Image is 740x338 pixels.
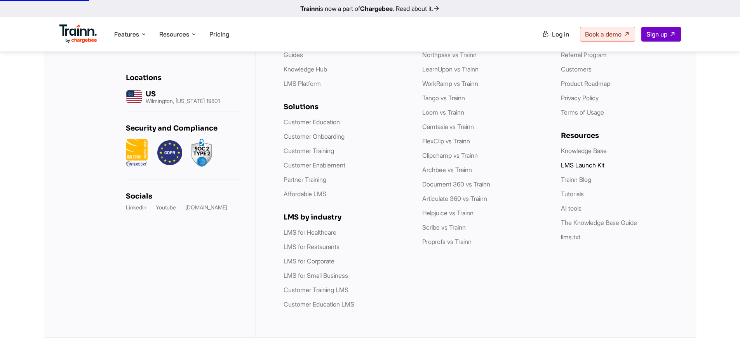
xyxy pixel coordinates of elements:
a: Proprofs vs Trainn [422,238,472,246]
img: GDPR.png [157,139,182,167]
a: Document 360 vs Trainn [422,180,490,188]
span: Resources [159,30,189,38]
a: Camtasia vs Trainn [422,123,474,131]
a: Tango vs Trainn [422,94,465,102]
img: Trainn Logo [59,24,98,43]
a: Archbee vs Trainn [422,166,472,174]
a: Book a demo [580,27,635,42]
h6: Security and Compliance [126,124,242,132]
h6: LMS by industry [284,213,407,221]
a: Privacy Policy [561,94,599,102]
a: Knowledge Base [561,147,607,155]
a: LearnUpon vs Trainn [422,65,479,73]
a: Northpass vs Trainn [422,51,477,59]
a: LMS Platform [284,80,321,87]
a: Partner Training [284,176,326,183]
a: [DOMAIN_NAME] [185,204,227,211]
a: Customer Education [284,118,340,126]
a: Helpjuice vs Trainn [422,209,474,217]
a: The Knowledge Base Guide [561,219,637,226]
a: Product Roadmap [561,80,610,87]
a: Customer Onboarding [284,132,345,140]
a: Clipchamp vs Trainn [422,152,478,159]
img: soc2 [192,139,212,167]
a: FlexClip vs Trainn [422,137,470,145]
a: Terms of Usage [561,108,604,116]
iframe: Chat Widget [701,301,740,338]
b: Trainn [300,5,319,12]
img: us headquarters [126,88,143,105]
a: LMS Launch Kit [561,161,604,169]
img: ISO [126,139,148,167]
a: Scribe vs Trainn [422,223,466,231]
a: LMS for Healthcare [284,228,336,236]
h6: Resources [561,131,684,140]
a: Guides [284,51,303,59]
a: llms.txt [561,233,580,241]
a: Tutorials [561,190,584,198]
a: Affordable LMS [284,190,326,198]
a: Customer Training [284,147,334,155]
a: LMS for Restaurants [284,243,340,251]
h6: Socials [126,192,242,200]
a: Articulate 360 vs Trainn [422,195,487,202]
a: Trainn Blog [561,176,591,183]
a: Referral Program [561,51,607,59]
h6: Solutions [284,103,407,111]
a: WorkRamp vs Trainn [422,80,478,87]
a: Pricing [209,30,229,38]
span: Book a demo [585,30,622,38]
a: Customer Education LMS [284,300,354,308]
a: Log in [537,27,574,41]
a: Customer Enablement [284,161,345,169]
a: LMS for Small Business [284,272,348,279]
h6: Locations [126,73,242,82]
h6: US [146,90,220,98]
a: Customer Training LMS [284,286,348,294]
a: Knowledge Hub [284,65,327,73]
b: Chargebee [360,5,393,12]
span: Log in [552,30,569,38]
span: Features [114,30,139,38]
a: Customers [561,65,592,73]
a: LMS for Corporate [284,257,334,265]
span: Sign up [646,30,667,38]
a: Loom vs Trainn [422,108,464,116]
p: Wilmington, [US_STATE] 19801 [146,98,220,104]
a: Youtube [156,204,176,211]
a: LinkedIn [126,204,146,211]
a: AI tools [561,204,582,212]
a: Sign up [641,27,681,42]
